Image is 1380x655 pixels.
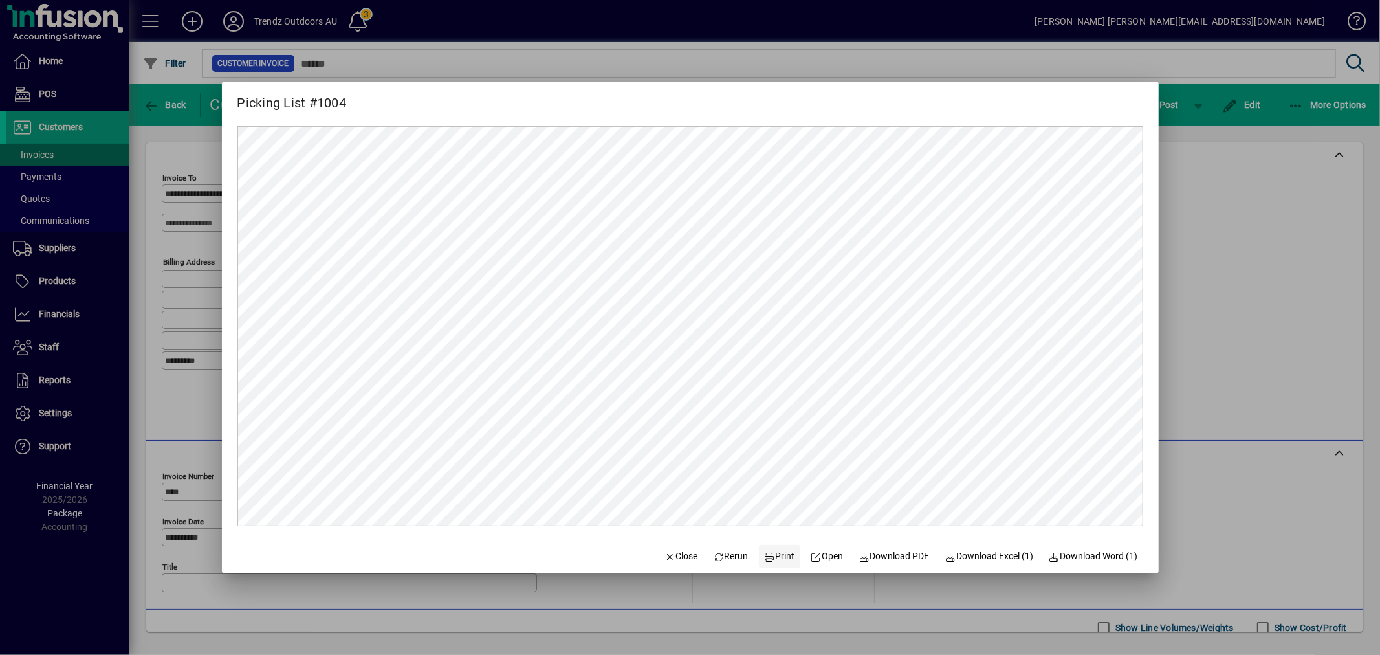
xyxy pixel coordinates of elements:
[940,545,1039,568] button: Download Excel (1)
[945,550,1034,563] span: Download Excel (1)
[764,550,795,563] span: Print
[1044,545,1143,568] button: Download Word (1)
[659,545,703,568] button: Close
[664,550,698,563] span: Close
[759,545,800,568] button: Print
[222,82,362,113] h2: Picking List #1004
[811,550,844,563] span: Open
[1049,550,1138,563] span: Download Word (1)
[805,545,849,568] a: Open
[713,550,749,563] span: Rerun
[853,545,935,568] a: Download PDF
[859,550,930,563] span: Download PDF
